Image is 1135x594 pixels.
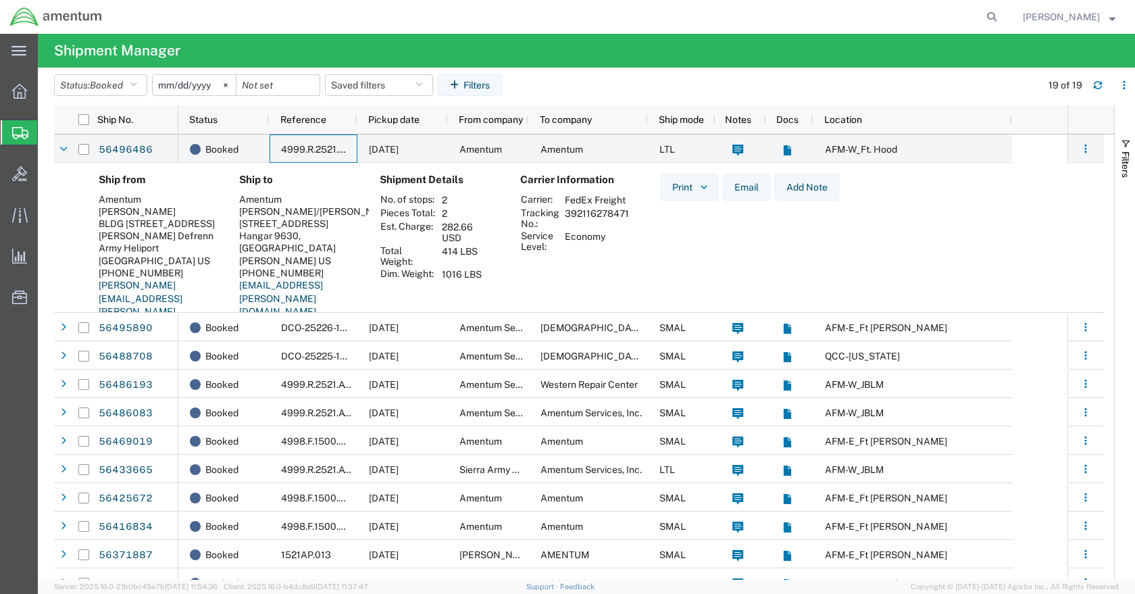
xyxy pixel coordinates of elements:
[99,193,218,205] div: Amentum
[825,464,884,475] span: AFM-W_JBLM
[659,322,686,333] span: SMAL
[281,351,370,362] span: DCO-25225-166804
[825,521,947,532] span: AFM-E_Ft Campbell
[459,493,502,503] span: Amentum
[1120,151,1131,178] span: Filters
[281,322,370,333] span: DCO-25226-166847
[659,521,686,532] span: SMAL
[437,207,499,220] td: 2
[369,379,399,390] span: 08/13/2025
[369,351,399,362] span: 08/14/2025
[459,464,538,475] span: Sierra Army Depot
[98,431,153,453] a: 56469019
[98,488,153,510] a: 56425672
[54,34,180,68] h4: Shipment Manager
[459,144,502,155] span: Amentum
[205,427,238,455] span: Booked
[281,464,427,475] span: 4999.R.2521.AW.AM.0F.YWKM.00
[205,512,238,541] span: Booked
[459,578,698,589] span: 2-17 CAV, Erbil Air Base, Iraq
[99,280,182,330] a: [PERSON_NAME][EMAIL_ADDRESS][PERSON_NAME][DOMAIN_NAME]
[99,255,218,267] div: [GEOGRAPHIC_DATA] US
[520,193,560,207] th: Carrier:
[825,351,900,362] span: QCC-Texas
[380,174,499,186] h4: Shipment Details
[369,493,399,503] span: 08/07/2025
[526,583,560,591] a: Support
[459,549,700,560] span: JACKSON AIRCRAFT WEIGHING SYSTEMS LLC
[659,578,686,589] span: SMAL
[459,436,502,447] span: Amentum
[560,583,595,591] a: Feedback
[99,267,218,279] div: [PHONE_NUMBER]
[281,144,421,155] span: 4999.R.2521.BH.BE.0P.FCAR.00
[723,174,770,201] button: Email
[560,207,634,230] td: 392116278471
[189,114,218,125] span: Status
[659,407,686,418] span: SMAL
[560,193,634,207] td: FedEx Freight
[369,464,399,475] span: 08/08/2025
[540,578,611,589] span: A CO 615th SSA
[281,549,331,560] span: 1521AP.013
[165,583,218,591] span: [DATE] 11:54:36
[9,7,103,27] img: logo
[459,379,561,390] span: Amentum Services, Inc.
[775,174,839,201] button: Add Note
[520,174,628,186] h4: Carrier Information
[281,436,422,447] span: 4998.F.1500.AA.AA.00.0000.00
[90,80,123,91] span: Booked
[1022,9,1116,25] button: [PERSON_NAME]
[98,346,153,368] a: 56488708
[520,230,560,253] th: Service Level:
[239,280,323,317] a: [EMAIL_ADDRESS][PERSON_NAME][DOMAIN_NAME]
[205,541,238,569] span: Booked
[659,144,675,155] span: LTL
[437,245,499,268] td: 414 LBS
[659,436,686,447] span: SMAL
[98,318,153,339] a: 56495890
[825,493,947,503] span: AFM-E_Ft Campbell
[205,135,238,164] span: Booked
[224,583,368,591] span: Client: 2025.16.0-b4dc8a9
[369,144,399,155] span: 08/14/2025
[54,583,218,591] span: Server: 2025.16.0-21b0bc45e7b
[239,174,358,186] h4: Ship to
[659,464,675,475] span: LTL
[98,374,153,396] a: 56486193
[380,245,437,268] th: Total Weight:
[236,75,320,95] input: Not set
[205,342,238,370] span: Booked
[54,74,147,96] button: Status:Booked
[316,583,368,591] span: [DATE] 11:37:47
[459,351,561,362] span: Amentum Services, Inc.
[99,218,218,230] div: BLDG [STREET_ADDRESS]
[239,193,358,205] div: Amentum
[698,181,710,193] img: dropdown
[825,144,897,155] span: AFM-W_Ft. Hood
[325,74,433,96] button: Saved filters
[540,407,642,418] span: Amentum Services, Inc.
[239,205,358,218] div: [PERSON_NAME]/[PERSON_NAME]
[540,464,642,475] span: Amentum Services, Inc.
[459,114,523,125] span: From company
[380,220,437,245] th: Est. Charge:
[659,493,686,503] span: SMAL
[438,74,502,96] button: Filters
[380,193,437,207] th: No. of stops:
[824,114,862,125] span: Location
[1023,9,1100,24] span: Ana Nelson
[1049,78,1082,93] div: 19 of 19
[560,230,634,253] td: Economy
[281,521,422,532] span: 4998.F.1500.AA.AA.00.0000.00
[540,379,638,390] span: Western Repair Center
[281,578,328,589] span: 56347879
[540,351,670,362] span: US Army
[239,230,358,242] div: Hangar 9630,
[725,114,751,125] span: Notes
[540,436,583,447] span: Amentum
[776,114,799,125] span: Docs
[98,139,153,161] a: 56496486
[659,351,686,362] span: SMAL
[281,493,422,503] span: 4998.F.1500.AA.AA.00.0000.00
